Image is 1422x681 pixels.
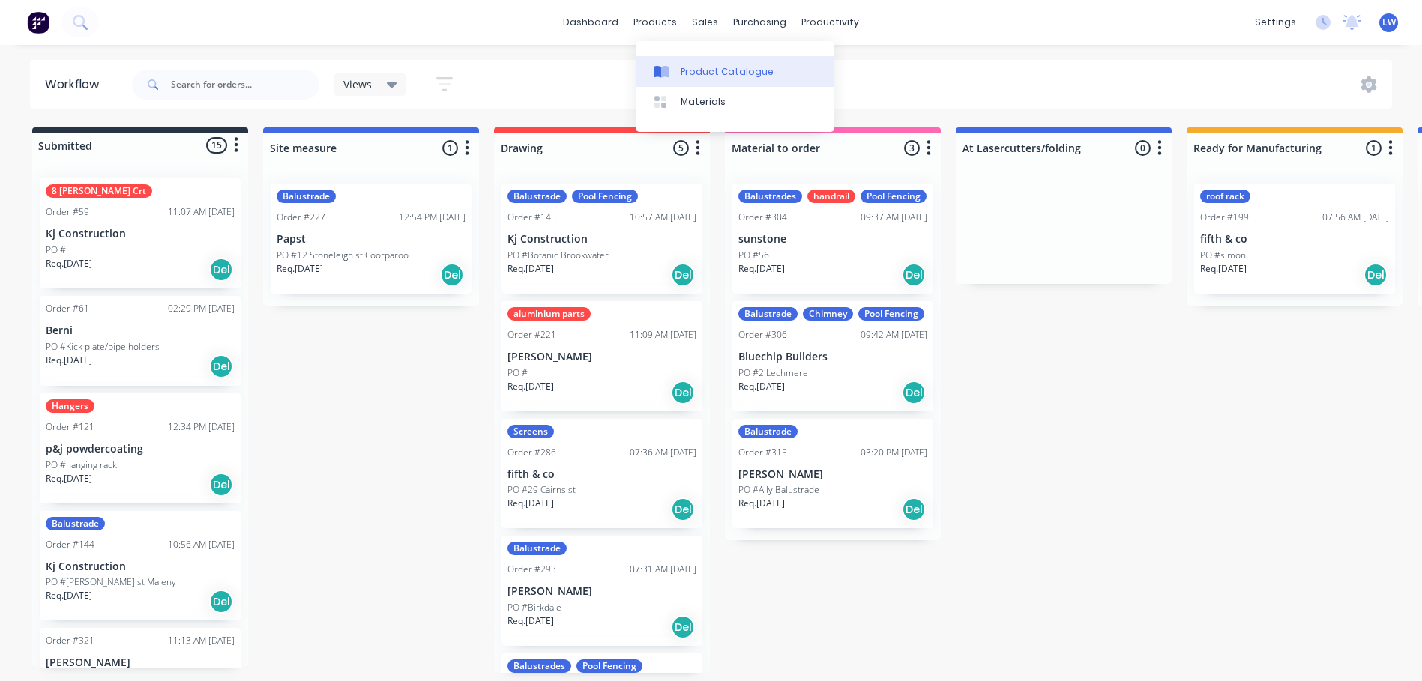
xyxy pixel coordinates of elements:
[507,601,561,614] p: PO #Birkdale
[277,233,466,246] p: Papst
[46,228,235,240] p: Kj Construction
[46,243,66,257] p: PO #
[507,542,567,555] div: Balustrade
[671,497,695,521] div: Del
[803,307,853,321] div: Chimney
[271,184,472,294] div: BalustradeOrder #22712:54 PM [DATE]PapstPO #12 Stoneleigh st CoorparooReq.[DATE]Del
[861,328,927,342] div: 09:42 AM [DATE]
[507,380,554,393] p: Req. [DATE]
[902,381,926,405] div: Del
[1200,249,1246,262] p: PO #simon
[738,249,769,262] p: PO #56
[507,468,696,481] p: fifth & co
[46,324,235,337] p: Berni
[501,184,702,294] div: BalustradePool FencingOrder #14510:57 AM [DATE]Kj ConstructionPO #Botanic BrookwaterReq.[DATE]Del
[671,263,695,287] div: Del
[501,301,702,411] div: aluminium partsOrder #22111:09 AM [DATE][PERSON_NAME]PO #Req.[DATE]Del
[738,425,798,438] div: Balustrade
[46,399,94,413] div: Hangers
[277,190,336,203] div: Balustrade
[501,419,702,529] div: ScreensOrder #28607:36 AM [DATE]fifth & coPO #29 Cairns stReq.[DATE]Del
[1322,211,1389,224] div: 07:56 AM [DATE]
[507,563,556,576] div: Order #293
[168,538,235,551] div: 10:56 AM [DATE]
[168,205,235,219] div: 11:07 AM [DATE]
[46,205,89,219] div: Order #59
[738,366,808,380] p: PO #2 Lechmere
[681,95,726,109] div: Materials
[46,302,89,315] div: Order #61
[440,263,464,287] div: Del
[507,328,556,342] div: Order #221
[507,211,556,224] div: Order #145
[738,328,787,342] div: Order #306
[507,249,609,262] p: PO #Botanic Brookwater
[861,446,927,459] div: 03:20 PM [DATE]
[738,380,785,393] p: Req. [DATE]
[738,483,819,497] p: PO #Ally Balustrade
[738,262,785,276] p: Req. [DATE]
[46,257,92,270] p: Req. [DATE]
[1382,16,1396,29] span: LW
[507,659,571,673] div: Balustrades
[46,340,160,354] p: PO #Kick plate/pipe holders
[46,443,235,455] p: p&j powdercoating
[209,354,233,378] div: Del
[902,497,926,521] div: Del
[636,56,834,86] a: Product Catalogue
[732,301,933,411] div: BalustradeChimneyPool FencingOrder #30609:42 AM [DATE]Bluechip BuildersPO #2 LechmereReq.[DATE]Del
[1200,190,1250,203] div: roof rack
[46,656,235,669] p: [PERSON_NAME]
[507,351,696,363] p: [PERSON_NAME]
[27,11,49,34] img: Factory
[171,70,319,100] input: Search for orders...
[671,381,695,405] div: Del
[636,87,834,117] a: Materials
[343,76,372,92] span: Views
[40,393,241,503] div: HangersOrder #12112:34 PM [DATE]p&j powdercoatingPO #hanging rackReq.[DATE]Del
[507,483,576,497] p: PO #29 Cairns st
[807,190,855,203] div: handrail
[738,190,802,203] div: Balustrades
[507,190,567,203] div: Balustrade
[507,307,591,321] div: aluminium parts
[726,11,794,34] div: purchasing
[630,328,696,342] div: 11:09 AM [DATE]
[1364,263,1388,287] div: Del
[738,497,785,510] p: Req. [DATE]
[46,517,105,530] div: Balustrade
[40,296,241,386] div: Order #6102:29 PM [DATE]BerniPO #Kick plate/pipe holdersReq.[DATE]Del
[501,536,702,646] div: BalustradeOrder #29307:31 AM [DATE][PERSON_NAME]PO #BirkdaleReq.[DATE]Del
[732,184,933,294] div: BalustradeshandrailPool FencingOrder #30409:37 AM [DATE]sunstonePO #56Req.[DATE]Del
[399,211,466,224] div: 12:54 PM [DATE]
[861,190,927,203] div: Pool Fencing
[209,258,233,282] div: Del
[738,468,927,481] p: [PERSON_NAME]
[1200,233,1389,246] p: fifth & co
[738,351,927,363] p: Bluechip Builders
[738,211,787,224] div: Order #304
[630,563,696,576] div: 07:31 AM [DATE]
[738,446,787,459] div: Order #315
[1200,211,1249,224] div: Order #199
[794,11,867,34] div: productivity
[40,178,241,288] div: 8 [PERSON_NAME] CrtOrder #5911:07 AM [DATE]Kj ConstructionPO #Req.[DATE]Del
[507,425,554,438] div: Screens
[168,302,235,315] div: 02:29 PM [DATE]
[671,615,695,639] div: Del
[507,497,554,510] p: Req. [DATE]
[630,211,696,224] div: 10:57 AM [DATE]
[46,420,94,434] div: Order #121
[681,65,774,79] div: Product Catalogue
[630,446,696,459] div: 07:36 AM [DATE]
[46,589,92,602] p: Req. [DATE]
[576,659,642,673] div: Pool Fencing
[861,211,927,224] div: 09:37 AM [DATE]
[507,585,696,598] p: [PERSON_NAME]
[507,366,528,380] p: PO #
[40,511,241,621] div: BalustradeOrder #14410:56 AM [DATE]Kj ConstructionPO #[PERSON_NAME] st MalenyReq.[DATE]Del
[507,446,556,459] div: Order #286
[738,233,927,246] p: sunstone
[46,560,235,573] p: Kj Construction
[46,354,92,367] p: Req. [DATE]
